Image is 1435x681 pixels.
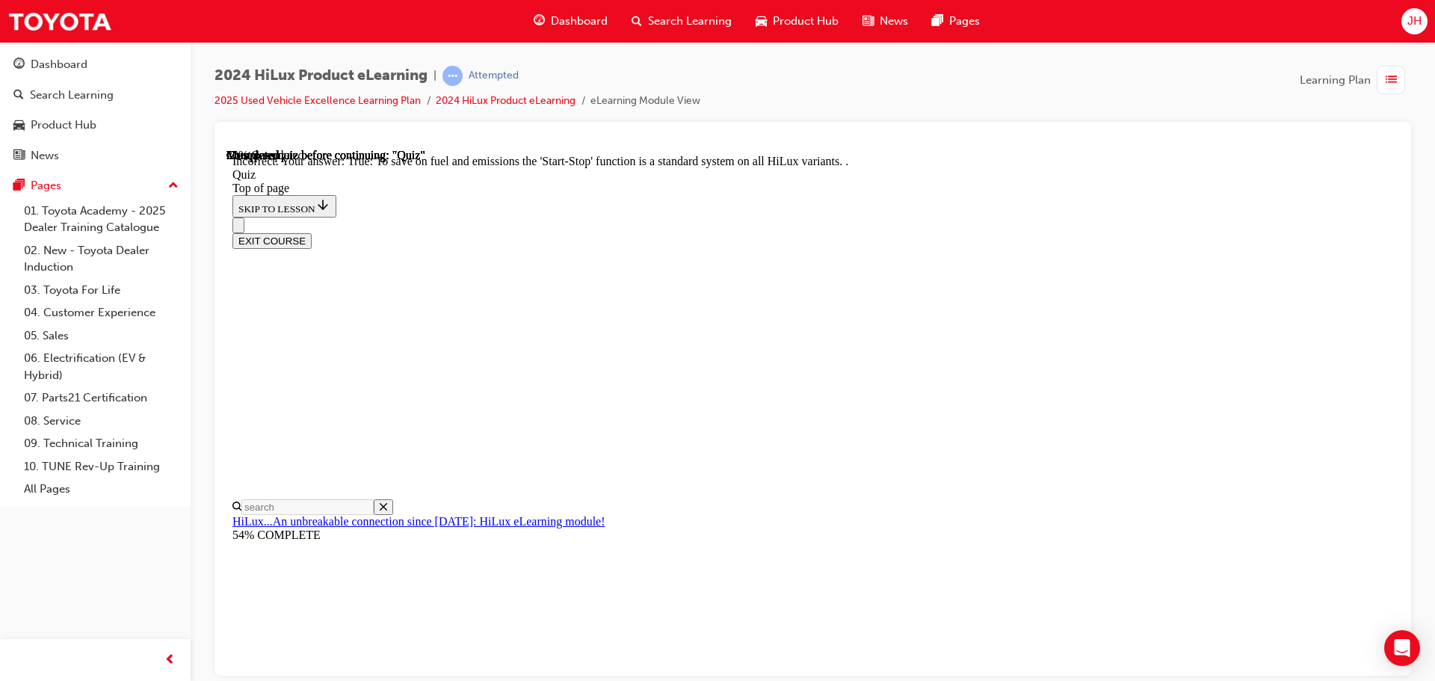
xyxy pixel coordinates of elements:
[215,94,421,107] a: 2025 Used Vehicle Excellence Learning Plan
[442,66,463,86] span: learningRecordVerb_ATTEMPT-icon
[147,351,167,366] button: Close search menu
[6,69,18,84] button: Close navigation menu
[6,19,1167,33] div: Quiz
[1384,630,1420,666] div: Open Intercom Messenger
[30,87,114,104] div: Search Learning
[590,93,700,110] li: eLearning Module View
[13,89,24,102] span: search-icon
[6,6,1167,19] div: Incorrect. Your answer: True: To save on fuel and emissions the 'Start-Stop' function is a standa...
[18,239,185,279] a: 02. New - Toyota Dealer Induction
[436,94,575,107] a: 2024 HiLux Product eLearning
[13,179,25,193] span: pages-icon
[18,279,185,302] a: 03. Toyota For Life
[6,172,185,200] button: Pages
[31,56,87,73] div: Dashboard
[522,6,620,37] a: guage-iconDashboard
[534,12,545,31] span: guage-icon
[949,13,980,30] span: Pages
[6,380,1167,393] div: 54% COMPLETE
[12,55,104,66] span: SKIP TO LESSON
[13,58,25,72] span: guage-icon
[18,386,185,410] a: 07. Parts21 Certification
[433,67,436,84] span: |
[632,12,642,31] span: search-icon
[6,111,185,139] a: Product Hub
[18,301,185,324] a: 04. Customer Experience
[1300,72,1371,89] span: Learning Plan
[648,13,732,30] span: Search Learning
[18,200,185,239] a: 01. Toyota Academy - 2025 Dealer Training Catalogue
[851,6,920,37] a: news-iconNews
[469,69,519,83] div: Attempted
[6,46,110,69] button: SKIP TO LESSON
[18,410,185,433] a: 08. Service
[6,48,185,172] button: DashboardSearch LearningProduct HubNews
[1407,13,1422,30] span: JH
[1386,71,1397,90] span: list-icon
[862,12,874,31] span: news-icon
[13,150,25,163] span: news-icon
[18,324,185,348] a: 05. Sales
[6,366,379,379] a: HiLux...An unbreakable connection since [DATE]: HiLux eLearning module!
[773,13,839,30] span: Product Hub
[6,81,185,109] a: Search Learning
[168,176,179,196] span: up-icon
[164,651,176,670] span: prev-icon
[932,12,943,31] span: pages-icon
[215,67,428,84] span: 2024 HiLux Product eLearning
[1401,8,1428,34] button: JH
[1300,66,1411,94] button: Learning Plan
[6,33,1167,46] div: Top of page
[31,147,59,164] div: News
[6,84,85,100] button: EXIT COURSE
[756,12,767,31] span: car-icon
[13,119,25,132] span: car-icon
[6,142,185,170] a: News
[18,432,185,455] a: 09. Technical Training
[744,6,851,37] a: car-iconProduct Hub
[551,13,608,30] span: Dashboard
[18,478,185,501] a: All Pages
[15,351,147,366] input: Search
[18,455,185,478] a: 10. TUNE Rev-Up Training
[880,13,908,30] span: News
[31,177,61,194] div: Pages
[620,6,744,37] a: search-iconSearch Learning
[7,4,112,38] img: Trak
[18,347,185,386] a: 06. Electrification (EV & Hybrid)
[6,51,185,78] a: Dashboard
[920,6,992,37] a: pages-iconPages
[31,117,96,134] div: Product Hub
